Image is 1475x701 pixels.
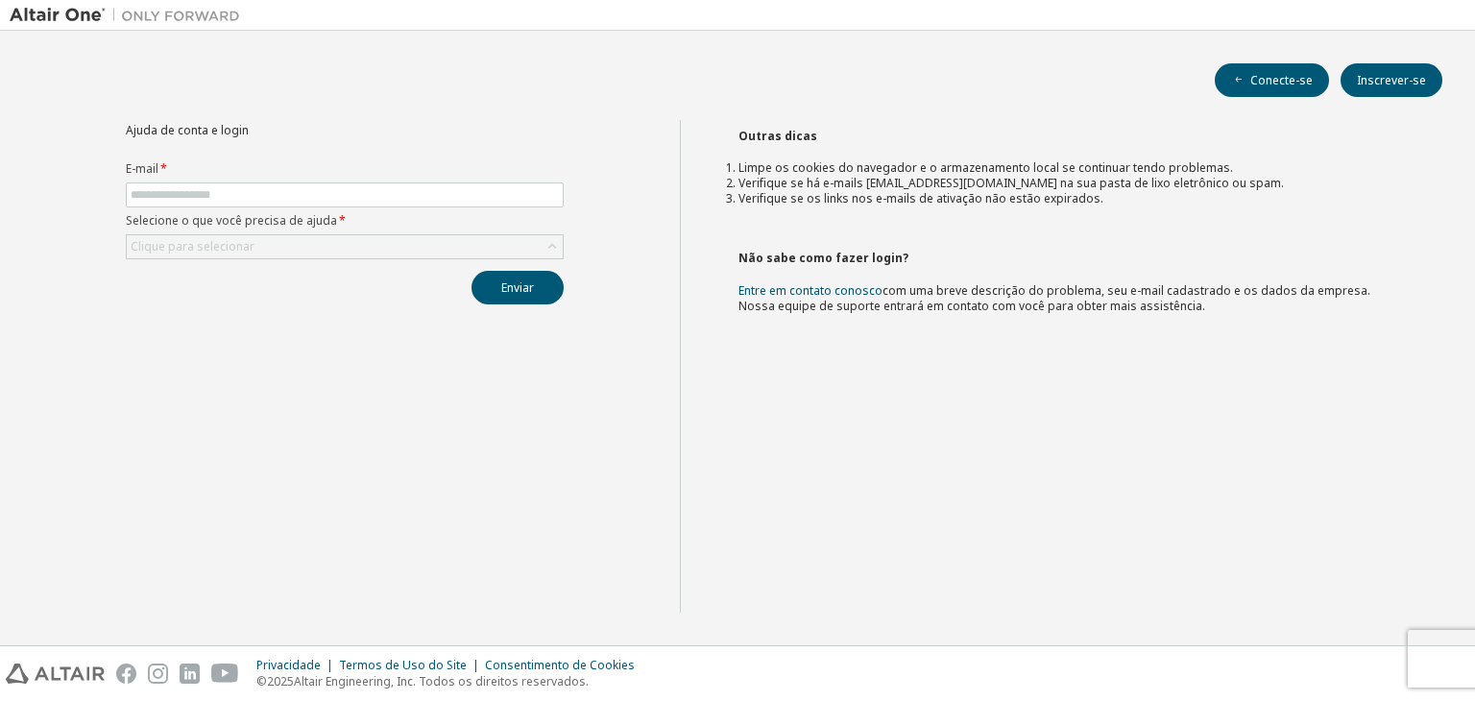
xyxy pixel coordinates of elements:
[10,6,250,25] img: Altair Um
[738,282,1370,314] font: com uma breve descrição do problema, seu e-mail cadastrado e os dados da empresa. Nossa equipe de...
[131,238,254,254] font: Clique para selecionar
[126,212,337,229] font: Selecione o que você precisa de ajuda
[116,664,136,684] img: facebook.svg
[1215,63,1329,97] button: Conecte-se
[148,664,168,684] img: instagram.svg
[738,175,1284,191] font: Verifique se há e-mails [EMAIL_ADDRESS][DOMAIN_NAME] na sua pasta de lixo eletrônico ou spam.
[738,250,908,266] font: Não sabe como fazer login?
[1341,63,1442,97] button: Inscrever-se
[738,159,1233,176] font: Limpe os cookies do navegador e o armazenamento local se continuar tendo problemas.
[294,673,589,689] font: Altair Engineering, Inc. Todos os direitos reservados.
[6,664,105,684] img: altair_logo.svg
[485,657,635,673] font: Consentimento de Cookies
[180,664,200,684] img: linkedin.svg
[256,673,267,689] font: ©
[738,282,883,299] a: Entre em contato conosco
[1250,72,1313,88] font: Conecte-se
[738,128,817,144] font: Outras dicas
[1357,72,1426,88] font: Inscrever-se
[267,673,294,689] font: 2025
[339,657,467,673] font: Termos de Uso do Site
[501,279,534,296] font: Enviar
[256,657,321,673] font: Privacidade
[127,235,563,258] div: Clique para selecionar
[126,122,249,138] font: Ajuda de conta e login
[738,190,1103,206] font: Verifique se os links nos e-mails de ativação não estão expirados.
[126,160,158,177] font: E-mail
[211,664,239,684] img: youtube.svg
[472,271,564,304] button: Enviar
